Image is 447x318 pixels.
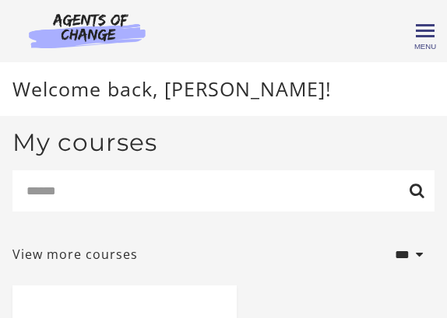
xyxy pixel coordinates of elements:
[416,30,435,32] span: Toggle menu
[12,245,138,264] a: View more courses
[12,75,435,104] p: Welcome back, [PERSON_NAME]!
[12,128,157,158] h2: My courses
[414,42,436,51] span: Menu
[12,12,162,48] img: Agents of Change Logo
[416,22,435,40] button: Toggle menu Menu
